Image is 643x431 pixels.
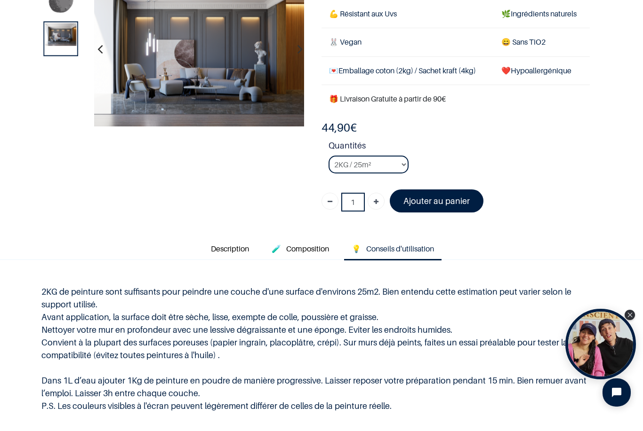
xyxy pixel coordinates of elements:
[565,309,636,379] div: Open Tolstoy widget
[272,244,281,253] span: 🧪
[403,196,470,206] font: Ajouter au panier
[286,244,329,253] span: Composition
[211,244,249,253] span: Description
[565,309,636,379] div: Tolstoy bubble widget
[625,310,635,320] div: Close Tolstoy widget
[321,121,350,134] span: 44,90
[595,370,639,415] iframe: Tidio Chat
[565,309,636,379] div: Open Tolstoy
[352,244,361,253] span: 💡
[390,189,483,212] a: Ajouter au panier
[329,139,590,156] strong: Quantités
[366,244,434,253] span: Conseils d'utilisation
[368,193,385,210] a: Ajouter
[494,28,590,56] td: ans TiO2
[321,56,494,85] td: Emballage coton (2kg) / Sachet kraft (4kg)
[329,66,338,75] span: 💌
[41,285,601,412] p: 2KG de peinture sont suffisants pour peindre une couche d'une surface d'environs 25m2. Bien enten...
[494,56,590,85] td: ❤️Hypoallergénique
[329,9,397,18] span: 💪 Résistant aux Uvs
[329,37,362,47] span: 🐰 Vegan
[501,9,511,18] span: 🌿
[321,121,357,134] b: €
[45,24,76,46] img: Product image
[329,94,446,103] font: 🎁 Livraison Gratuite à partir de 90€
[501,37,516,47] span: 😄 S
[321,193,338,210] a: Supprimer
